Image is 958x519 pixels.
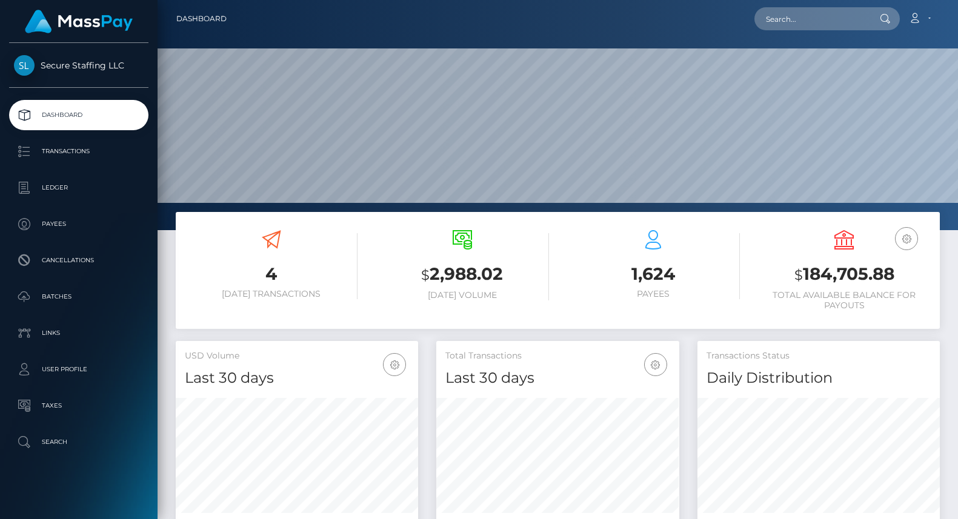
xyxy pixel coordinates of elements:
[9,354,148,385] a: User Profile
[14,433,144,451] p: Search
[14,360,144,379] p: User Profile
[794,266,803,283] small: $
[14,142,144,160] p: Transactions
[376,262,548,287] h3: 2,988.02
[14,179,144,197] p: Ledger
[14,397,144,415] p: Taxes
[14,288,144,306] p: Batches
[185,262,358,286] h3: 4
[9,245,148,276] a: Cancellations
[14,251,144,269] p: Cancellations
[14,324,144,342] p: Links
[567,262,740,286] h3: 1,624
[445,368,670,389] h4: Last 30 days
[185,350,409,362] h5: USD Volume
[185,289,358,299] h6: [DATE] Transactions
[14,215,144,233] p: Payees
[9,427,148,457] a: Search
[9,100,148,130] a: Dashboard
[445,350,670,362] h5: Total Transactions
[758,290,931,311] h6: Total Available Balance for Payouts
[9,136,148,167] a: Transactions
[9,282,148,312] a: Batches
[9,209,148,239] a: Payees
[176,6,227,31] a: Dashboard
[25,10,133,33] img: MassPay Logo
[9,318,148,348] a: Links
[376,290,548,300] h6: [DATE] Volume
[707,368,931,389] h4: Daily Distribution
[567,289,740,299] h6: Payees
[14,55,35,76] img: Secure Staffing LLC
[14,106,144,124] p: Dashboard
[707,350,931,362] h5: Transactions Status
[9,60,148,71] span: Secure Staffing LLC
[754,7,868,30] input: Search...
[758,262,931,287] h3: 184,705.88
[9,173,148,203] a: Ledger
[9,391,148,421] a: Taxes
[185,368,409,389] h4: Last 30 days
[421,266,430,283] small: $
